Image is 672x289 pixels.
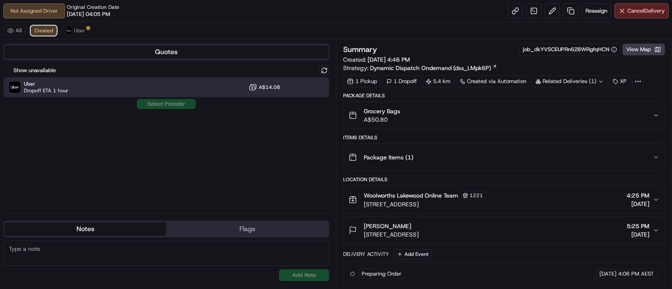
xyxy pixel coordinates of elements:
[31,26,57,36] button: Created
[582,3,611,18] button: Reassign
[523,46,617,53] button: job_dkYVSCEUPRn62BWRgfqHCN
[343,251,389,258] div: Delivery Activity
[470,192,483,199] span: 1221
[343,76,381,87] div: 1 Pickup
[343,46,377,53] h3: Summary
[344,217,664,244] button: [PERSON_NAME][STREET_ADDRESS]5:25 PM[DATE]
[34,27,53,34] span: Created
[614,3,669,18] button: CancelDelivery
[9,82,20,93] img: Uber
[3,26,26,36] button: All
[370,64,497,72] a: Dynamic Dispatch Ondemand (dss_LMpk6P)
[364,200,486,208] span: [STREET_ADDRESS]
[367,56,410,63] span: [DATE] 4:46 PM
[618,270,654,278] span: 4:06 PM AEST
[383,76,420,87] div: 1 Dropoff
[585,7,607,15] span: Reassign
[344,186,664,213] button: Woolworths Lakewood Online Team1221[STREET_ADDRESS]4:25 PM[DATE]
[67,10,110,18] span: [DATE] 04:05 PM
[66,27,72,34] img: uber-new-logo.jpeg
[627,222,649,230] span: 5:25 PM
[370,64,491,72] span: Dynamic Dispatch Ondemand (dss_LMpk6P)
[627,200,649,208] span: [DATE]
[599,270,617,278] span: [DATE]
[456,76,530,87] a: Created via Automation
[627,191,649,200] span: 4:25 PM
[249,83,280,91] button: A$14.08
[343,55,410,64] span: Created:
[364,230,419,239] span: [STREET_ADDRESS]
[343,92,665,99] div: Package Details
[422,76,454,87] div: 5.4 km
[62,26,89,36] button: Uber
[364,115,400,124] span: A$50.80
[364,191,458,200] span: Woolworths Lakewood Online Team
[24,87,68,94] span: Dropoff ETA 1 hour
[344,144,664,171] button: Package Items (1)
[4,45,328,59] button: Quotes
[166,222,328,236] button: Flags
[622,44,665,55] button: View Map
[532,76,607,87] div: Related Deliveries (1)
[364,153,413,161] span: Package Items ( 1 )
[343,64,497,72] div: Strategy:
[259,84,280,91] span: A$14.08
[609,76,630,87] div: XP
[394,249,431,259] button: Add Event
[364,107,400,115] span: Grocery Bags
[362,270,402,278] span: Preparing Order
[344,102,664,129] button: Grocery BagsA$50.80
[67,4,119,10] span: Original Creation Date
[343,176,665,183] div: Location Details
[627,7,665,15] span: Cancel Delivery
[24,81,68,87] span: Uber
[364,222,411,230] span: [PERSON_NAME]
[13,67,56,74] label: Show unavailable
[4,222,166,236] button: Notes
[627,230,649,239] span: [DATE]
[74,27,85,34] span: Uber
[343,134,665,141] div: Items Details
